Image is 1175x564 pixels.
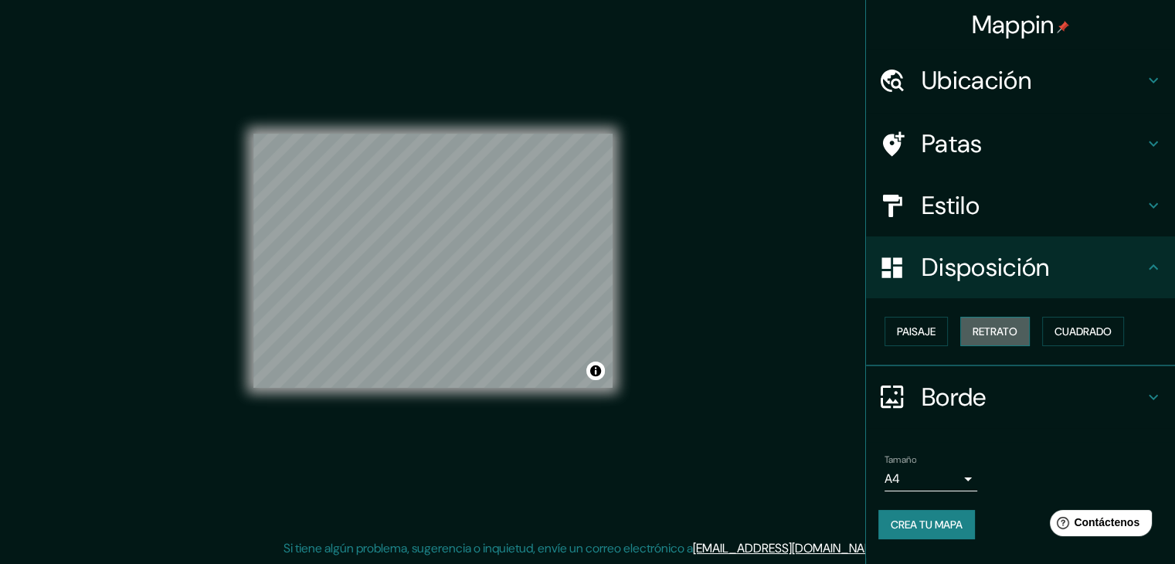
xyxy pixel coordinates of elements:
[885,471,900,487] font: A4
[866,175,1175,236] div: Estilo
[866,49,1175,111] div: Ubicación
[1037,504,1158,547] iframe: Lanzador de widgets de ayuda
[284,540,693,556] font: Si tiene algún problema, sugerencia o inquietud, envíe un correo electrónico a
[922,64,1031,97] font: Ubicación
[973,324,1017,338] font: Retrato
[922,127,983,160] font: Patas
[878,510,975,539] button: Crea tu mapa
[891,518,963,532] font: Crea tu mapa
[586,362,605,380] button: Activar o desactivar atribución
[960,317,1030,346] button: Retrato
[866,366,1175,428] div: Borde
[1057,21,1069,33] img: pin-icon.png
[922,251,1049,284] font: Disposición
[866,236,1175,298] div: Disposición
[922,189,980,222] font: Estilo
[885,454,916,466] font: Tamaño
[253,134,613,388] canvas: Mapa
[885,317,948,346] button: Paisaje
[866,113,1175,175] div: Patas
[972,8,1054,41] font: Mappin
[1042,317,1124,346] button: Cuadrado
[1054,324,1112,338] font: Cuadrado
[897,324,936,338] font: Paisaje
[922,381,987,413] font: Borde
[885,467,977,491] div: A4
[693,540,884,556] a: [EMAIL_ADDRESS][DOMAIN_NAME]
